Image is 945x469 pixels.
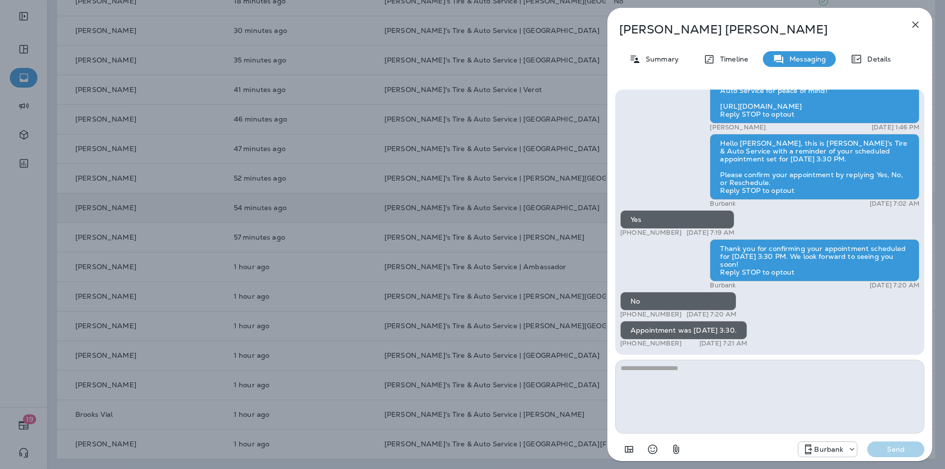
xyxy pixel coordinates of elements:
[687,311,736,318] p: [DATE] 7:20 AM
[870,200,919,208] p: [DATE] 7:02 AM
[710,58,919,124] div: Hi [PERSON_NAME], your 2021 GMC TRUCK SIERRA 1500 PICKUP oil change is approaching. Schedule your...
[641,55,679,63] p: Summary
[862,55,891,63] p: Details
[814,445,843,453] p: Burbank
[798,443,857,455] div: +1 (225) 372-6800
[620,229,682,237] p: [PHONE_NUMBER]
[620,321,747,340] div: Appointment was [DATE] 3:30.
[710,200,736,208] p: Burbank
[619,439,639,459] button: Add in a premade template
[710,124,766,131] p: [PERSON_NAME]
[710,281,736,289] p: Burbank
[687,229,734,237] p: [DATE] 7:19 AM
[710,239,919,281] div: Thank you for confirming your appointment scheduled for [DATE] 3:30 PM. We look forward to seeing...
[699,340,747,347] p: [DATE] 7:21 AM
[785,55,826,63] p: Messaging
[620,340,682,347] p: [PHONE_NUMBER]
[620,311,682,318] p: [PHONE_NUMBER]
[710,134,919,200] div: Hello [PERSON_NAME], this is [PERSON_NAME]'s Tire & Auto Service with a reminder of your schedule...
[620,210,734,229] div: Yes
[715,55,748,63] p: Timeline
[872,124,919,131] p: [DATE] 1:46 PM
[619,23,888,36] p: [PERSON_NAME] [PERSON_NAME]
[643,439,662,459] button: Select an emoji
[620,292,736,311] div: No
[870,281,919,289] p: [DATE] 7:20 AM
